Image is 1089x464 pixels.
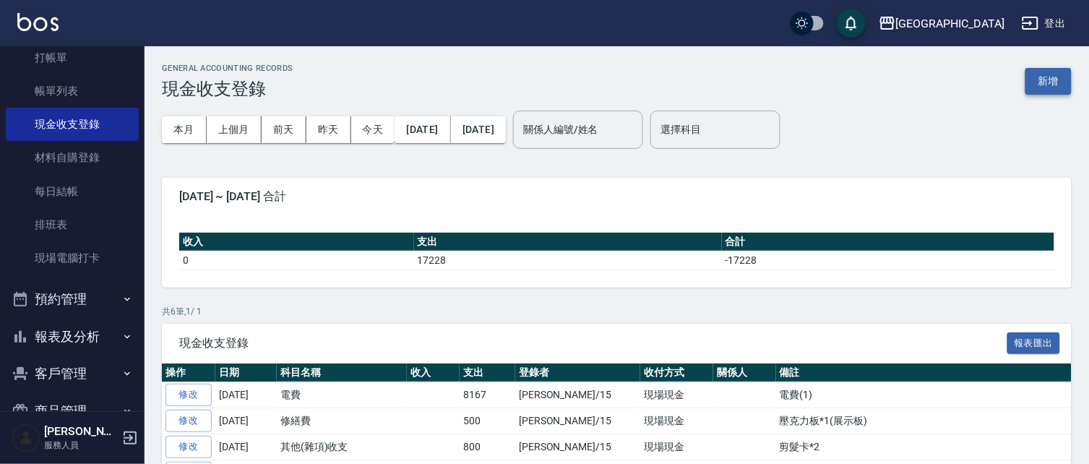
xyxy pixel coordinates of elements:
td: [DATE] [215,382,277,408]
th: 登錄者 [515,364,640,382]
td: 0 [179,251,414,270]
button: 新增 [1025,68,1072,95]
td: [PERSON_NAME]/15 [515,434,640,460]
a: 修改 [165,384,212,406]
button: 昨天 [306,116,351,143]
button: [DATE] [451,116,506,143]
th: 操作 [162,364,215,382]
td: 其他(雜項)收支 [277,434,407,460]
th: 收入 [179,233,414,252]
a: 帳單列表 [6,74,139,108]
h3: 現金收支登錄 [162,79,293,99]
p: 服務人員 [44,439,118,452]
button: 前天 [262,116,306,143]
td: 現場現金 [640,408,713,434]
td: 電費 [277,382,407,408]
td: [DATE] [215,434,277,460]
td: [PERSON_NAME]/15 [515,408,640,434]
button: [DATE] [395,116,450,143]
th: 收付方式 [640,364,713,382]
th: 支出 [414,233,722,252]
button: 本月 [162,116,207,143]
th: 合計 [722,233,1054,252]
td: 8167 [460,382,515,408]
td: 現場現金 [640,382,713,408]
button: 上個月 [207,116,262,143]
a: 打帳單 [6,41,139,74]
td: [DATE] [215,408,277,434]
a: 修改 [165,436,212,458]
h2: GENERAL ACCOUNTING RECORDS [162,64,293,73]
td: -17228 [722,251,1054,270]
h5: [PERSON_NAME] [44,424,118,439]
a: 現場電腦打卡 [6,241,139,275]
a: 新增 [1025,74,1072,87]
div: [GEOGRAPHIC_DATA] [896,14,1004,33]
th: 關係人 [713,364,776,382]
a: 報表匯出 [1007,335,1061,349]
td: 17228 [414,251,722,270]
button: 預約管理 [6,280,139,318]
td: 500 [460,408,515,434]
button: 登出 [1016,10,1072,37]
td: [PERSON_NAME]/15 [515,382,640,408]
p: 共 6 筆, 1 / 1 [162,305,1072,318]
td: 800 [460,434,515,460]
th: 收入 [407,364,460,382]
button: [GEOGRAPHIC_DATA] [873,9,1010,38]
img: Person [12,424,40,452]
td: 修繕費 [277,408,407,434]
a: 排班表 [6,208,139,241]
button: 報表匯出 [1007,332,1061,355]
th: 日期 [215,364,277,382]
button: 報表及分析 [6,318,139,356]
th: 科目名稱 [277,364,407,382]
td: 現場現金 [640,434,713,460]
th: 支出 [460,364,515,382]
img: Logo [17,13,59,31]
button: 商品管理 [6,392,139,430]
a: 每日結帳 [6,175,139,208]
span: [DATE] ~ [DATE] 合計 [179,189,1054,204]
button: 今天 [351,116,395,143]
a: 材料自購登錄 [6,141,139,174]
button: save [837,9,866,38]
button: 客戶管理 [6,355,139,392]
span: 現金收支登錄 [179,336,1007,351]
a: 現金收支登錄 [6,108,139,141]
a: 修改 [165,410,212,432]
